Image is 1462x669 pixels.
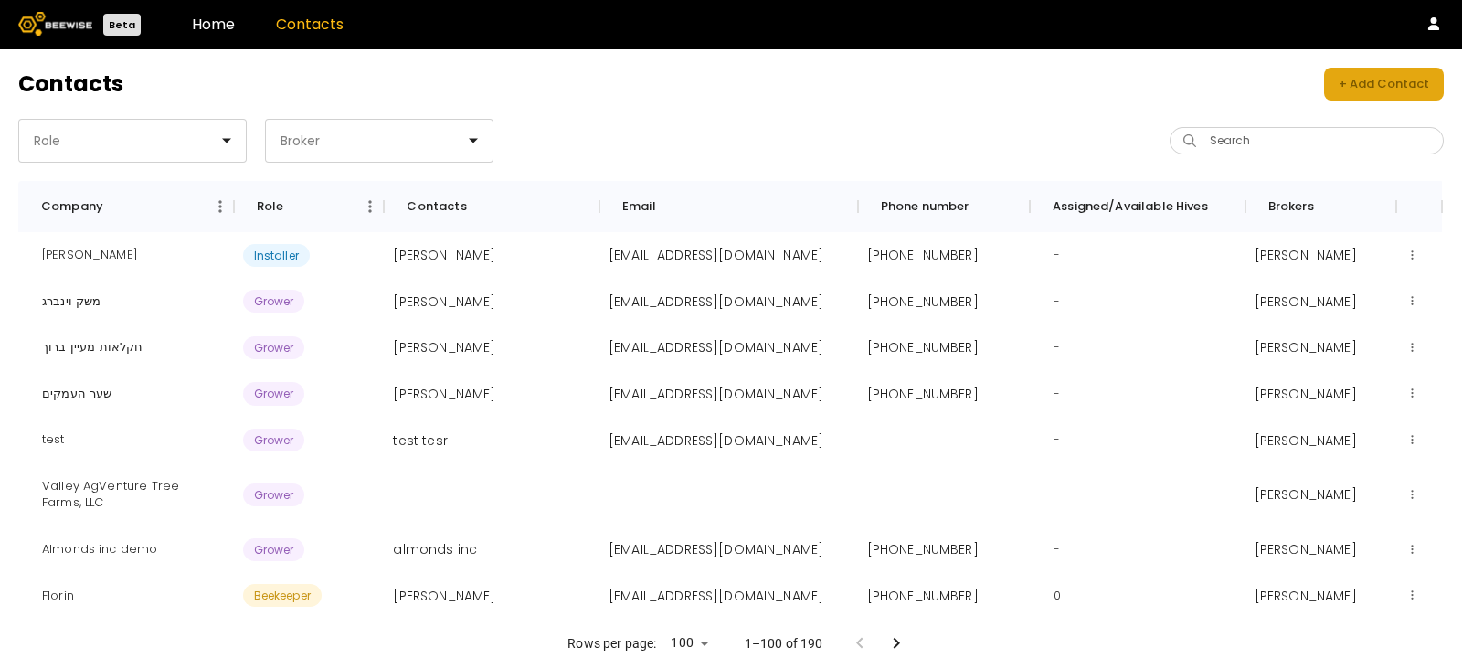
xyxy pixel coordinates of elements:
[18,12,92,36] img: Beewise logo
[393,385,495,403] p: [PERSON_NAME]
[18,73,123,95] h2: Contacts
[867,292,979,311] p: [PHONE_NUMBER]
[27,371,127,418] div: שער העמקים
[867,485,874,504] p: -
[1255,338,1357,356] p: [PERSON_NAME]
[858,181,1030,232] div: Phone number
[1039,279,1075,325] div: -
[243,483,305,506] span: Grower
[609,587,823,605] p: [EMAIL_ADDRESS][DOMAIN_NAME]
[27,324,158,371] div: חקלאות מעיין ברוך
[609,246,823,264] p: [EMAIL_ADDRESS][DOMAIN_NAME]
[207,193,234,220] button: Menu
[867,246,979,264] p: [PHONE_NUMBER]
[393,246,495,264] p: [PERSON_NAME]
[1255,587,1357,605] p: [PERSON_NAME]
[1255,246,1357,264] p: [PERSON_NAME]
[609,292,823,311] p: [EMAIL_ADDRESS][DOMAIN_NAME]
[27,573,89,620] div: Florin
[103,194,129,219] button: Sort
[234,181,385,232] div: Role
[1053,181,1208,232] div: Assigned/Available Hives
[393,485,399,504] p: -
[103,14,141,36] div: Beta
[567,634,656,653] p: Rows per page:
[1255,292,1357,311] p: [PERSON_NAME]
[283,194,309,219] button: Sort
[27,526,172,573] div: Almonds inc demo
[393,431,447,450] p: test tesr
[243,336,305,359] span: Grower
[609,338,823,356] p: [EMAIL_ADDRESS][DOMAIN_NAME]
[1039,324,1075,371] div: -
[27,279,116,325] div: משק וינברג
[1039,371,1075,418] div: -
[27,232,153,279] div: Josh McDowell
[745,634,823,653] p: 1–100 of 190
[407,181,466,232] div: Contacts
[276,14,344,35] a: Contacts
[609,385,823,403] p: [EMAIL_ADDRESS][DOMAIN_NAME]
[393,540,477,558] p: almonds inc
[867,587,979,605] p: [PHONE_NUMBER]
[1268,181,1314,232] div: Brokers
[1039,526,1075,573] div: -
[384,181,599,232] div: Contacts
[1255,540,1357,558] p: [PERSON_NAME]
[243,538,305,561] span: Grower
[609,540,823,558] p: [EMAIL_ADDRESS][DOMAIN_NAME]
[243,382,305,405] span: Grower
[1255,431,1357,450] p: [PERSON_NAME]
[393,587,495,605] p: [PERSON_NAME]
[1039,472,1075,518] div: -
[1255,385,1357,403] p: [PERSON_NAME]
[18,181,234,232] div: Company
[1245,181,1396,232] div: Brokers
[609,431,823,450] p: [EMAIL_ADDRESS][DOMAIN_NAME]
[27,463,225,526] div: Valley AgVenture Tree Farms, LLC
[1030,181,1245,232] div: Assigned/Available Hives
[41,181,103,232] div: Company
[393,292,495,311] p: [PERSON_NAME]
[257,181,284,232] div: Role
[356,193,384,220] button: Menu
[393,338,495,356] p: [PERSON_NAME]
[243,244,310,267] span: Installer
[878,625,915,662] button: Go to next page
[867,540,979,558] p: [PHONE_NUMBER]
[192,14,235,35] a: Home
[243,584,322,607] span: Beekeeper
[393,619,590,637] p: Salhi mouncif
[867,385,979,403] p: [PHONE_NUMBER]
[1324,68,1444,101] button: + Add Contact
[243,429,305,451] span: Grower
[609,485,615,504] p: -
[1039,417,1075,463] div: -
[599,181,858,232] div: Email
[881,181,969,232] div: Phone number
[1039,573,1075,620] div: 0
[1039,232,1075,279] div: -
[1255,485,1357,504] p: [PERSON_NAME]
[867,338,979,356] p: [PHONE_NUMBER]
[27,417,79,463] div: test
[622,181,656,232] div: Email
[243,290,305,313] span: Grower
[663,630,715,656] div: 100
[1339,75,1429,93] div: + Add Contact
